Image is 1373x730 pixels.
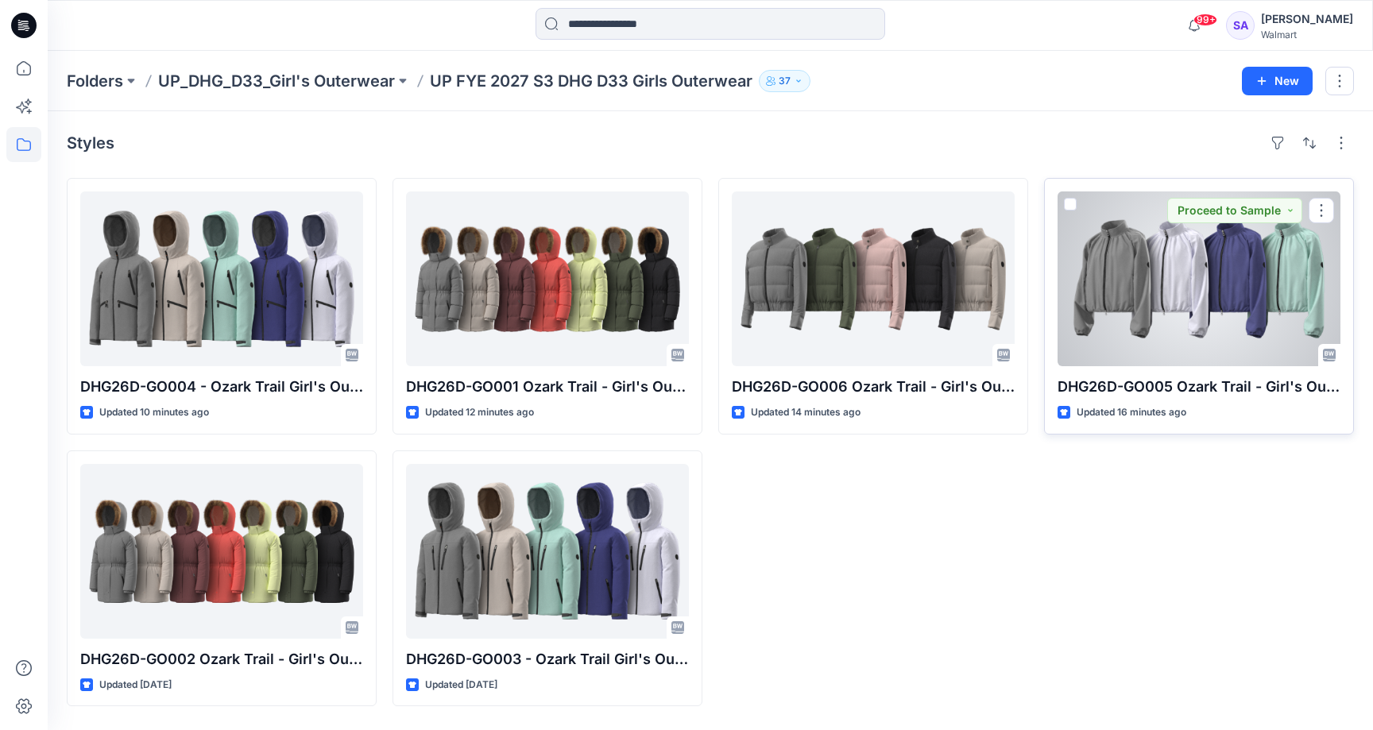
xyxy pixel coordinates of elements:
[80,464,363,639] a: DHG26D-GO002 Ozark Trail - Girl's Outerwear-Parka Jkt Opt.2
[80,191,363,366] a: DHG26D-GO004 - Ozark Trail Girl's Outerwear Performance Jkt Opt.2
[1077,404,1186,421] p: Updated 16 minutes ago
[1058,376,1340,398] p: DHG26D-GO005 Ozark Trail - Girl's Outerwear-Better Lightweight Windbreaker
[406,376,689,398] p: DHG26D-GO001 Ozark Trail - Girl's Outerwear-Parka Jkt Opt.1
[99,404,209,421] p: Updated 10 minutes ago
[759,70,810,92] button: 37
[425,677,497,693] p: Updated [DATE]
[751,404,861,421] p: Updated 14 minutes ago
[1058,191,1340,366] a: DHG26D-GO005 Ozark Trail - Girl's Outerwear-Better Lightweight Windbreaker
[406,191,689,366] a: DHG26D-GO001 Ozark Trail - Girl's Outerwear-Parka Jkt Opt.1
[158,70,395,92] a: UP_DHG_D33_Girl's Outerwear
[732,376,1015,398] p: DHG26D-GO006 Ozark Trail - Girl's Outerwear-Hybrid Jacket
[1226,11,1255,40] div: SA
[80,648,363,670] p: DHG26D-GO002 Ozark Trail - Girl's Outerwear-Parka Jkt Opt.2
[430,70,752,92] p: UP FYE 2027 S3 DHG D33 Girls Outerwear
[779,72,791,90] p: 37
[1261,29,1353,41] div: Walmart
[1242,67,1313,95] button: New
[406,464,689,639] a: DHG26D-GO003 - Ozark Trail Girl's Outerwear - Performance Jacket Opt.1
[406,648,689,670] p: DHG26D-GO003 - Ozark Trail Girl's Outerwear - Performance Jacket Opt.1
[1261,10,1353,29] div: [PERSON_NAME]
[732,191,1015,366] a: DHG26D-GO006 Ozark Trail - Girl's Outerwear-Hybrid Jacket
[425,404,534,421] p: Updated 12 minutes ago
[80,376,363,398] p: DHG26D-GO004 - Ozark Trail Girl's Outerwear Performance Jkt Opt.2
[67,70,123,92] a: Folders
[67,133,114,153] h4: Styles
[1193,14,1217,26] span: 99+
[99,677,172,693] p: Updated [DATE]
